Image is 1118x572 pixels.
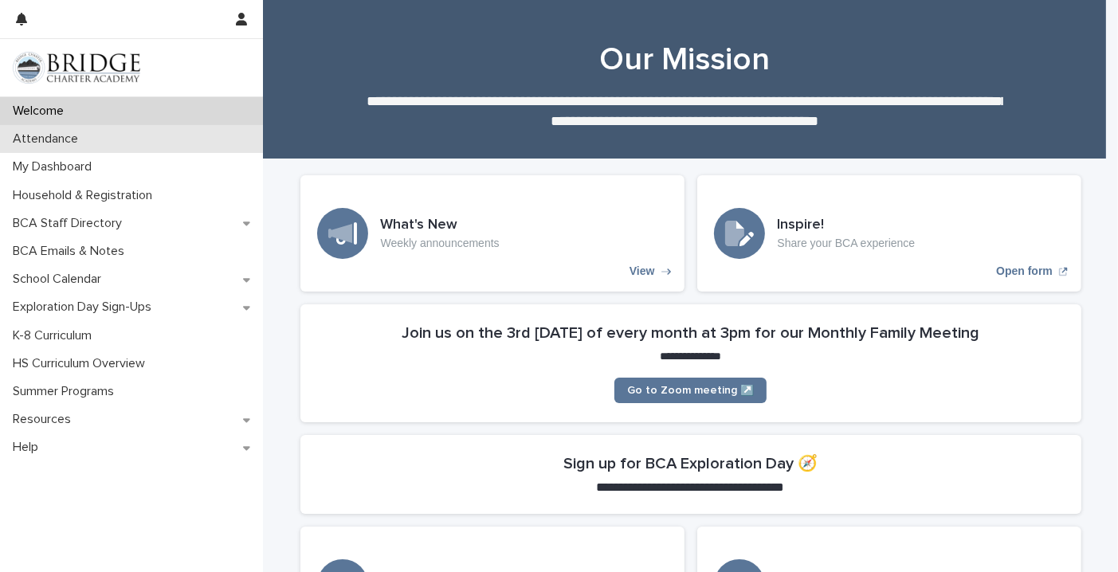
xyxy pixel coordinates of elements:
[778,217,916,234] h3: Inspire!
[381,237,500,250] p: Weekly announcements
[6,272,114,287] p: School Calendar
[6,104,76,119] p: Welcome
[6,328,104,343] p: K-8 Curriculum
[6,440,51,455] p: Help
[6,131,91,147] p: Attendance
[300,175,685,292] a: View
[630,264,655,278] p: View
[6,384,127,399] p: Summer Programs
[6,188,165,203] p: Household & Registration
[6,244,137,259] p: BCA Emails & Notes
[13,52,140,84] img: V1C1m3IdTEidaUdm9Hs0
[778,237,916,250] p: Share your BCA experience
[381,217,500,234] h3: What's New
[6,216,135,231] p: BCA Staff Directory
[6,300,164,315] p: Exploration Day Sign-Ups
[6,356,158,371] p: HS Curriculum Overview
[6,412,84,427] p: Resources
[614,378,767,403] a: Go to Zoom meeting ↗️
[6,159,104,174] p: My Dashboard
[294,41,1075,79] h1: Our Mission
[627,385,754,396] span: Go to Zoom meeting ↗️
[697,175,1081,292] a: Open form
[996,264,1053,278] p: Open form
[402,323,979,343] h2: Join us on the 3rd [DATE] of every month at 3pm for our Monthly Family Meeting
[563,454,818,473] h2: Sign up for BCA Exploration Day 🧭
